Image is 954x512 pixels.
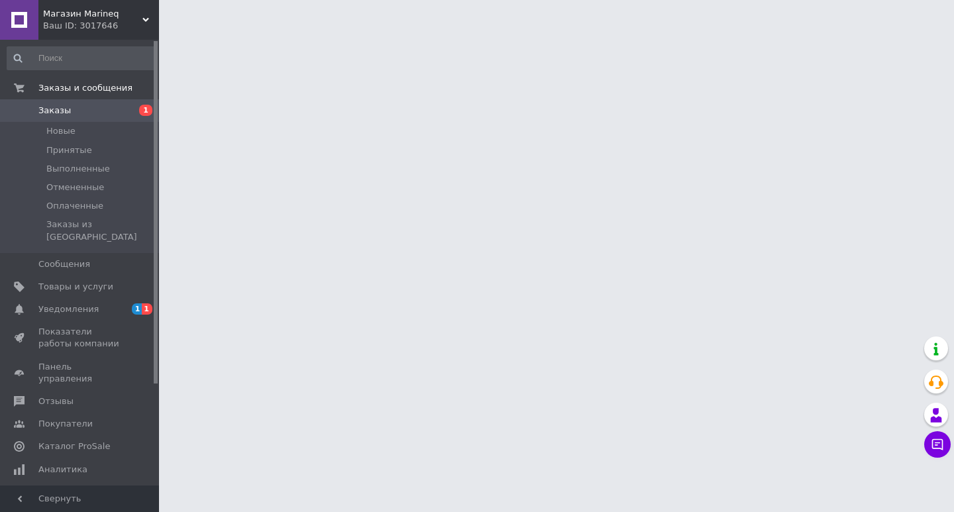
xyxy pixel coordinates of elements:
button: Чат с покупателем [924,431,951,458]
span: Отзывы [38,395,74,407]
span: 1 [132,303,142,315]
span: Уведомления [38,303,99,315]
span: Заказы [38,105,71,117]
span: Показатели работы компании [38,326,123,350]
span: Панель управления [38,361,123,385]
span: Принятые [46,144,92,156]
span: Выполненные [46,163,110,175]
span: Покупатели [38,418,93,430]
span: Аналитика [38,464,87,476]
span: Заказы и сообщения [38,82,132,94]
span: Каталог ProSale [38,440,110,452]
span: 1 [139,105,152,116]
span: Оплаченные [46,200,103,212]
span: Сообщения [38,258,90,270]
span: Товары и услуги [38,281,113,293]
div: Ваш ID: 3017646 [43,20,159,32]
span: 1 [142,303,152,315]
span: Новые [46,125,76,137]
span: Отмененные [46,181,104,193]
span: Заказы из [GEOGRAPHIC_DATA] [46,219,155,242]
span: Магазин Marineq [43,8,142,20]
input: Поиск [7,46,156,70]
